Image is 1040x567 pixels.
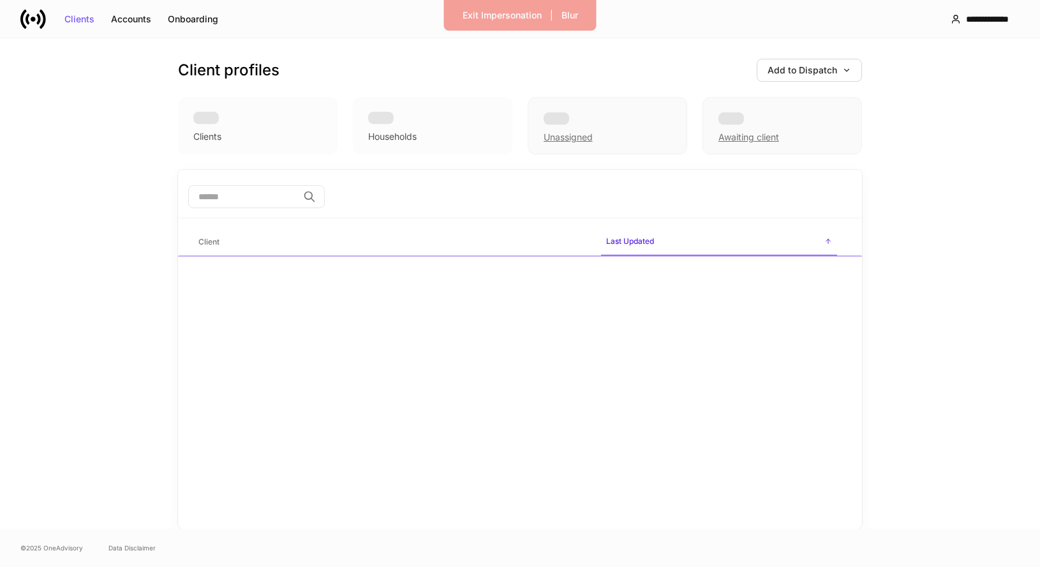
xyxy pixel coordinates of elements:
div: Blur [561,11,578,20]
span: Last Updated [601,229,837,256]
button: Add to Dispatch [757,59,862,82]
div: Unassigned [544,131,593,144]
a: Data Disclaimer [108,543,156,553]
div: Clients [64,15,94,24]
div: Exit Impersonation [463,11,542,20]
button: Onboarding [160,9,227,29]
button: Exit Impersonation [454,5,550,26]
button: Blur [553,5,586,26]
h3: Client profiles [178,60,279,80]
div: Accounts [111,15,151,24]
div: Onboarding [168,15,218,24]
h6: Client [198,236,219,248]
div: Clients [193,130,221,143]
div: Add to Dispatch [768,66,851,75]
div: Households [368,130,417,143]
div: Awaiting client [702,97,862,155]
button: Accounts [103,9,160,29]
div: Unassigned [528,97,687,155]
span: Client [193,229,591,255]
h6: Last Updated [606,235,654,247]
button: Clients [56,9,103,29]
span: © 2025 OneAdvisory [20,543,83,553]
div: Awaiting client [718,131,779,144]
